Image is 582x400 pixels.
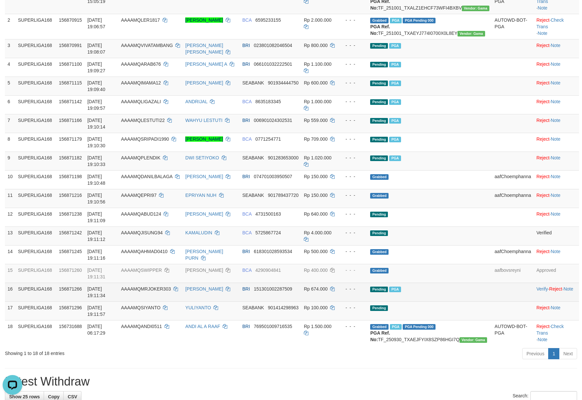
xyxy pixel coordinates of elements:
[255,99,281,104] span: Copy 8635183345 to clipboard
[87,43,105,55] span: [DATE] 19:08:07
[403,324,436,330] span: PGA Pending
[492,245,534,264] td: aafChoemphanna
[5,208,15,226] td: 12
[304,99,331,104] span: Rp 1.000.000
[254,43,292,48] span: Copy 023801082046504 to clipboard
[59,155,82,160] span: 156871182
[370,193,389,199] span: Grabbed
[340,211,365,217] div: - - -
[185,193,216,198] a: EPRIYAN NUH
[304,17,331,23] span: Rp 2.000.000
[304,61,331,67] span: Rp 1.100.000
[534,189,579,208] td: ·
[492,14,534,39] td: AUTOWD-BOT-PGA
[5,264,15,283] td: 15
[304,230,331,235] span: Rp 4.000.000
[5,283,15,301] td: 16
[87,249,105,261] span: [DATE] 19:11:16
[87,174,105,186] span: [DATE] 19:10:48
[268,155,299,160] span: Copy 901283653000 to clipboard
[87,286,105,298] span: [DATE] 19:11:34
[551,80,561,85] a: Note
[551,305,561,310] a: Note
[185,305,211,310] a: YULIYANTO
[3,3,22,22] button: Open LiveChat chat widget
[304,286,327,292] span: Rp 674.000
[370,62,388,67] span: Pending
[68,394,77,399] span: CSV
[254,324,292,329] span: Copy 769501009716535 to clipboard
[87,268,105,279] span: [DATE] 19:11:31
[5,375,577,388] h1: Latest Withdraw
[59,286,82,292] span: 156871266
[121,118,165,123] span: AAAAMQLESTUTI22
[5,14,15,39] td: 2
[534,58,579,77] td: ·
[534,245,579,264] td: ·
[304,43,327,48] span: Rp 800.000
[87,61,105,73] span: [DATE] 19:09:27
[242,268,252,273] span: BCA
[370,118,388,124] span: Pending
[15,208,56,226] td: SUPERLIGA168
[536,136,549,142] a: Reject
[87,230,105,242] span: [DATE] 19:11:12
[185,80,223,85] a: [PERSON_NAME]
[87,80,105,92] span: [DATE] 19:09:40
[255,268,281,273] span: Copy 4290904841 to clipboard
[5,347,237,357] div: Showing 1 to 18 of 18 entries
[59,268,82,273] span: 156871260
[87,324,105,336] span: [DATE] 06:17:29
[15,95,56,114] td: SUPERLIGA168
[368,14,492,39] td: TF_251001_TXAEYJ774I0700X0L8EY
[59,305,82,310] span: 156871296
[255,211,281,217] span: Copy 4731500163 to clipboard
[536,80,549,85] a: Reject
[534,133,579,152] td: ·
[536,324,564,336] a: Check Trans
[242,193,264,198] span: SEABANK
[534,226,579,245] td: Verified
[458,31,485,36] span: Vendor URL: https://trx31.1velocity.biz
[5,301,15,320] td: 17
[340,80,365,86] div: - - -
[538,337,548,342] a: Note
[59,136,82,142] span: 156871179
[534,170,579,189] td: ·
[5,245,15,264] td: 14
[185,268,223,273] a: [PERSON_NAME]
[87,17,105,29] span: [DATE] 19:06:57
[548,348,559,359] a: 1
[255,136,281,142] span: Copy 0771254771 to clipboard
[255,17,281,23] span: Copy 6595233155 to clipboard
[340,136,365,142] div: - - -
[242,43,250,48] span: BRI
[304,324,331,329] span: Rp 1.500.000
[268,80,299,85] span: Copy 901934444750 to clipboard
[551,99,561,104] a: Note
[59,230,82,235] span: 156871242
[564,286,573,292] a: Note
[304,136,327,142] span: Rp 709.000
[459,337,487,343] span: Vendor URL: https://trx31.1velocity.biz
[15,58,56,77] td: SUPERLIGA168
[59,80,82,85] span: 156871115
[340,286,365,292] div: - - -
[370,212,388,217] span: Pending
[389,155,401,161] span: Marked by aafsengchandara
[15,133,56,152] td: SUPERLIGA168
[534,301,579,320] td: ·
[340,42,365,49] div: - - -
[534,320,579,345] td: · ·
[87,118,105,129] span: [DATE] 19:10:14
[370,268,389,273] span: Grabbed
[389,99,401,105] span: Marked by aafsoycanthlai
[15,320,56,345] td: SUPERLIGA168
[242,174,250,179] span: BRI
[534,208,579,226] td: ·
[268,305,299,310] span: Copy 901414298963 to clipboard
[242,324,250,329] span: BRI
[59,174,82,179] span: 156871198
[15,39,56,58] td: SUPERLIGA168
[5,170,15,189] td: 10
